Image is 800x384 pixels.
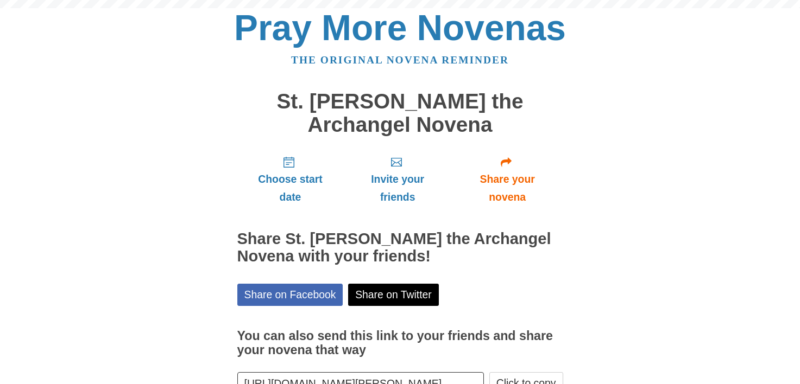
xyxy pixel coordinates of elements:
span: Choose start date [248,170,333,206]
a: Pray More Novenas [234,8,566,48]
h3: You can also send this link to your friends and share your novena that way [237,329,563,357]
a: Choose start date [237,147,344,212]
a: Share on Twitter [348,284,439,306]
h2: Share St. [PERSON_NAME] the Archangel Novena with your friends! [237,231,563,265]
a: The original novena reminder [291,54,509,66]
a: Share on Facebook [237,284,343,306]
span: Share your novena [463,170,552,206]
a: Share your novena [452,147,563,212]
h1: St. [PERSON_NAME] the Archangel Novena [237,90,563,136]
span: Invite your friends [354,170,440,206]
a: Invite your friends [343,147,451,212]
